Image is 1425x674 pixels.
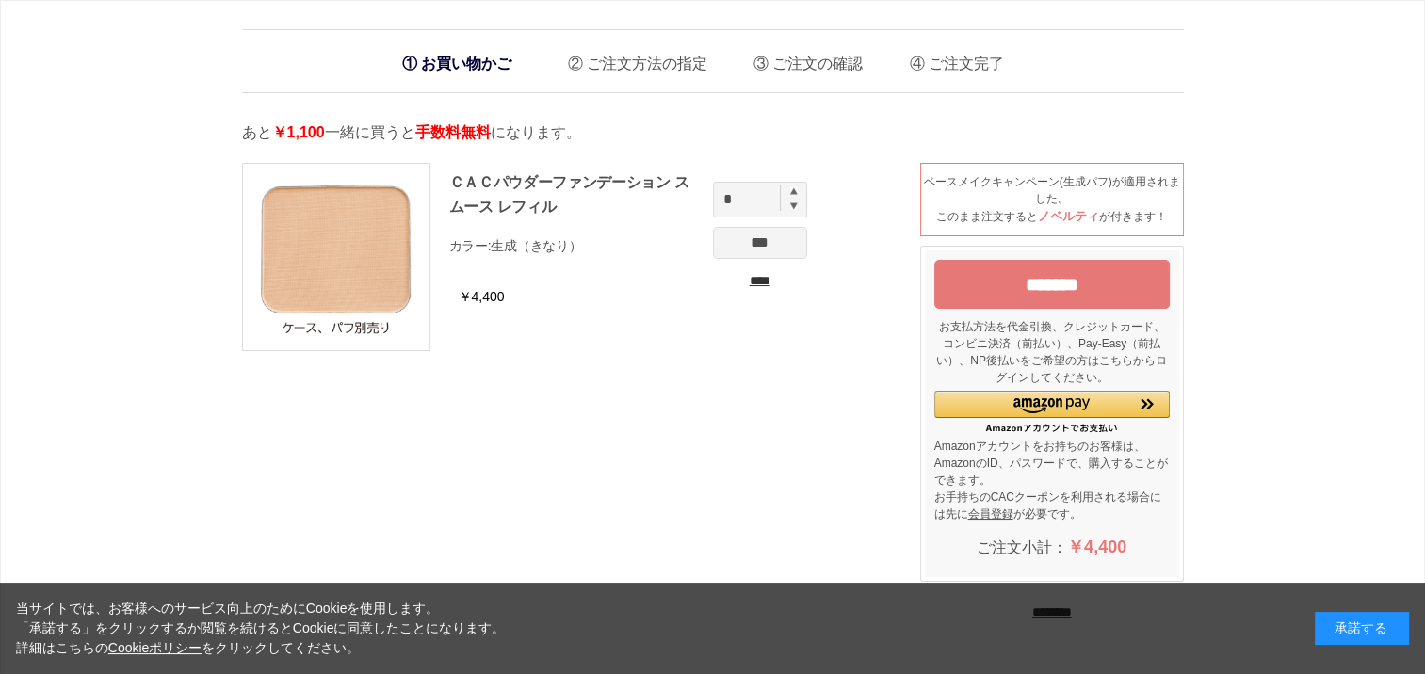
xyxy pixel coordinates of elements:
a: Cookieポリシー [108,640,202,655]
p: カラー: [449,237,704,255]
div: ご注文小計： [934,527,1170,568]
li: ご注文完了 [896,40,1004,78]
p: あと 一緒に買うと になります。 [242,121,1184,144]
img: spinminus.gif [790,201,798,210]
img: spinplus.gif [790,187,798,195]
a: 会員登録 [968,507,1013,521]
p: Amazonアカウントをお持ちのお客様は、AmazonのID、パスワードで、購入することができます。 お手持ちのCACクーポンを利用される場合には先に が必要です。 [934,438,1170,522]
p: お支払方法を代金引換、クレジットカード、コンビニ決済（前払い）、Pay-Easy（前払い）、NP後払いをご希望の方はこちらからログインしてください。 [934,318,1170,386]
li: ご注文の確認 [739,40,863,78]
div: ベースメイクキャンペーン(生成パフ)が適用されました。 このまま注文すると が付きます！ [920,163,1184,236]
div: Amazon Pay - Amazonアカウントをお使いください [934,391,1170,433]
li: お買い物かご [393,44,521,83]
span: 手数料無料 [415,124,491,140]
span: 生成（きなり） [491,238,581,253]
span: ノベルティ [1038,209,1099,223]
a: ＣＡＣパウダーファンデーション スムース レフィル [449,174,689,215]
img: ＣＡＣパウダーファンデーション スムース レフィル [243,164,429,350]
div: 承諾する [1315,612,1409,645]
div: 当サイトでは、お客様へのサービス向上のためにCookieを使用します。 「承諾する」をクリックするか閲覧を続けるとCookieに同意したことになります。 詳細はこちらの をクリックしてください。 [16,599,506,658]
span: ￥4,400 [1067,538,1126,556]
li: ご注文方法の指定 [554,40,707,78]
span: ￥1,100 [272,124,325,140]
